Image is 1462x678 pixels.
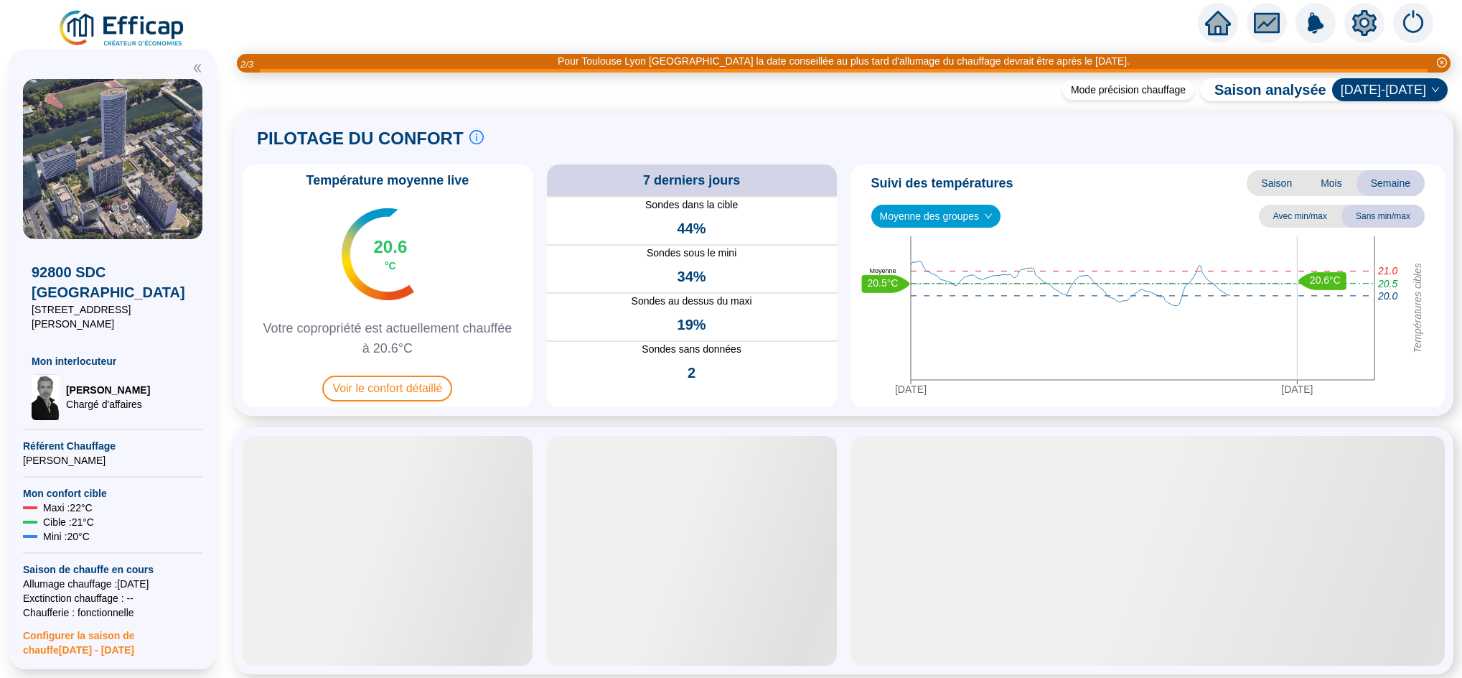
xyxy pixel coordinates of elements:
span: Saison de chauffe en cours [23,562,202,577]
span: Allumage chauffage : [DATE] [23,577,202,591]
tspan: 20.5 [1377,278,1397,289]
span: PILOTAGE DU CONFORT [257,127,464,150]
tspan: [DATE] [1281,384,1313,395]
span: Sondes au dessus du maxi [547,294,837,309]
img: alerts [1295,3,1336,43]
span: Chargé d'affaires [66,397,150,412]
tspan: 20.0 [1377,290,1397,302]
span: 2 [688,363,695,383]
img: efficap energie logo [57,9,187,49]
span: double-left [192,63,202,73]
span: home [1205,10,1231,36]
img: Chargé d'affaires [32,374,60,420]
span: Configurer la saison de chauffe [DATE] - [DATE] [23,620,202,657]
img: alerts [1393,3,1433,43]
span: Exctinction chauffage : -- [23,591,202,605]
text: 20.6°C [1309,274,1340,286]
span: Mini : 20 °C [43,529,90,544]
span: info-circle [469,130,484,144]
span: 2024-2025 [1341,79,1439,101]
span: °C [385,259,396,273]
span: [PERSON_NAME] [23,453,202,468]
text: Moyenne [869,268,896,275]
span: Moyenne des groupes [880,205,993,227]
span: Sondes sans données [547,342,837,357]
span: 20.6 [374,236,408,259]
span: Maxi : 22 °C [43,501,93,515]
span: setting [1351,10,1377,36]
tspan: [DATE] [894,384,926,395]
span: Température moyenne live [298,170,478,190]
span: Votre copropriété est actuellement chauffée à 20.6°C [248,318,527,358]
span: Référent Chauffage [23,439,202,453]
span: Semaine [1356,170,1425,196]
span: down [1431,85,1440,94]
span: down [984,212,993,220]
span: Suivi des températures [871,173,1013,193]
span: Mois [1306,170,1356,196]
i: 2 / 3 [240,59,253,70]
span: Sondes dans la cible [547,198,837,213]
span: Voir le confort détaillé [322,376,452,401]
tspan: 21.0 [1377,266,1397,277]
span: close-circle [1437,57,1447,68]
span: Sondes sous le mini [547,246,837,261]
span: Cible : 21 °C [43,515,94,529]
span: Chaufferie : fonctionnelle [23,605,202,620]
span: [STREET_ADDRESS][PERSON_NAME] [32,302,194,331]
span: 34% [678,266,706,287]
div: Pour Toulouse Lyon [GEOGRAPHIC_DATA] la date conseillée au plus tard d'allumage du chauffage devr... [558,54,1130,69]
span: fund [1254,10,1280,36]
span: 92800 SDC [GEOGRAPHIC_DATA] [32,262,194,302]
span: Sans min/max [1341,205,1425,228]
span: Mon interlocuteur [32,354,194,368]
img: indicateur températures [342,208,414,300]
div: Mode précision chauffage [1062,80,1194,100]
span: Avec min/max [1259,205,1341,228]
span: 19% [678,315,706,335]
span: [PERSON_NAME] [66,383,150,397]
text: 20.5°C [867,277,898,289]
span: Mon confort cible [23,486,202,501]
span: 7 derniers jours [643,170,740,190]
span: 44% [678,218,706,238]
span: Saison analysée [1200,80,1326,100]
span: Saison [1247,170,1306,196]
tspan: Températures cibles [1411,264,1423,354]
